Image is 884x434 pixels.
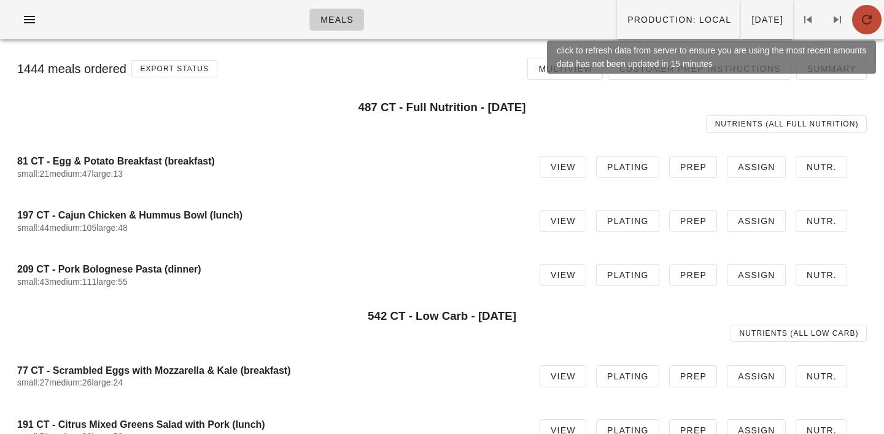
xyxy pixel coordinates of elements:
span: medium:111 [49,277,96,287]
span: Nutrients (all Full Nutrition) [715,120,859,128]
a: View [540,365,586,387]
a: Summary [796,58,867,80]
a: Nutr. [796,264,847,286]
span: medium:105 [49,223,96,233]
a: Plating [596,210,659,232]
span: Multiview [538,64,592,74]
a: Prep [669,264,717,286]
span: medium:26 [49,378,91,387]
span: [DATE] [751,15,783,25]
span: Plating [607,371,649,381]
button: Export Status [131,60,217,77]
span: small:27 [17,378,49,387]
span: Plating [607,270,649,280]
span: Customer Prep Instructions [618,64,780,74]
h3: 487 CT - Full Nutrition - [DATE] [17,101,867,114]
a: Prep [669,210,717,232]
span: View [550,216,576,226]
a: Meals [309,9,364,31]
span: large:48 [96,223,128,233]
h4: 81 CT - Egg & Potato Breakfast (breakfast) [17,155,520,167]
span: large:55 [96,277,128,287]
span: Prep [680,162,707,172]
span: Assign [737,371,775,381]
h4: 209 CT - Pork Bolognese Pasta (dinner) [17,263,520,275]
a: Nutrients (all Full Nutrition) [706,115,867,133]
a: Multiview [527,58,603,80]
h4: 197 CT - Cajun Chicken & Hummus Bowl (lunch) [17,209,520,221]
a: Nutr. [796,156,847,178]
span: medium:47 [49,169,91,179]
a: Assign [727,365,786,387]
span: Prep [680,270,707,280]
span: View [550,270,576,280]
h4: 191 CT - Citrus Mixed Greens Salad with Pork (lunch) [17,419,520,430]
a: Plating [596,365,659,387]
a: Plating [596,264,659,286]
span: small:44 [17,223,49,233]
span: Production: local [627,15,731,25]
span: large:13 [91,169,123,179]
span: Meals [320,15,354,25]
span: 1444 meals ordered [17,62,126,76]
span: Nutrients (all Low Carb) [739,329,859,338]
a: Nutrients (all Low Carb) [731,325,867,342]
span: Nutr. [806,270,837,280]
span: Summary [807,64,856,74]
span: View [550,162,576,172]
span: Plating [607,216,649,226]
a: Assign [727,210,786,232]
a: Assign [727,156,786,178]
span: small:43 [17,277,49,287]
a: Nutr. [796,210,847,232]
span: Assign [737,162,775,172]
span: Nutr. [806,216,837,226]
a: View [540,156,586,178]
span: Export Status [139,64,209,73]
a: Assign [727,264,786,286]
a: View [540,264,586,286]
span: Assign [737,270,775,280]
a: View [540,210,586,232]
h4: 77 CT - Scrambled Eggs with Mozzarella & Kale (breakfast) [17,365,520,376]
span: Assign [737,216,775,226]
a: Plating [596,156,659,178]
span: Plating [607,162,649,172]
a: Nutr. [796,365,847,387]
a: Prep [669,156,717,178]
a: Prep [669,365,717,387]
span: Nutr. [806,162,837,172]
a: Customer Prep Instructions [608,58,791,80]
h3: 542 CT - Low Carb - [DATE] [17,309,867,323]
span: View [550,371,576,381]
span: large:24 [91,378,123,387]
span: Prep [680,371,707,381]
span: small:21 [17,169,49,179]
span: Nutr. [806,371,837,381]
span: Prep [680,216,707,226]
